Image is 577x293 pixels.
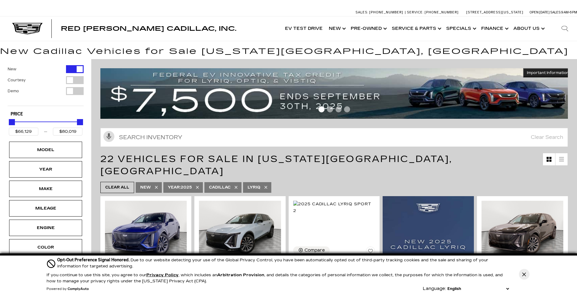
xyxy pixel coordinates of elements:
a: About Us [510,16,547,41]
span: 9 AM-6 PM [561,10,577,14]
span: Go to slide 3 [335,106,342,112]
a: [STREET_ADDRESS][US_STATE] [466,10,523,14]
span: Year : [168,185,181,189]
span: Sales: [356,10,368,14]
span: Red [PERSON_NAME] Cadillac, Inc. [61,25,236,32]
span: Cadillac [209,184,231,191]
p: If you continue to use this site, you agree to our , which includes an , and details the categori... [47,273,503,284]
div: Price [9,117,82,136]
div: Color [30,244,61,251]
div: Minimum Price [9,119,15,125]
div: EngineEngine [9,220,82,236]
a: Service: [PHONE_NUMBER] [405,11,460,14]
span: Go to slide 4 [344,106,350,112]
img: 2025 Cadillac LYRIQ Sport 2 [199,201,281,262]
button: Important Information [523,68,572,77]
div: Powered by [47,287,89,291]
a: Red [PERSON_NAME] Cadillac, Inc. [61,26,236,32]
a: Specials [443,16,478,41]
a: EV Test Drive [282,16,326,41]
img: 2025 Cadillac LYRIQ Sport 2 [481,201,563,262]
svg: Click to toggle on voice search [103,131,114,142]
div: Filter by Vehicle Type [8,65,84,106]
a: Service & Parts [389,16,443,41]
img: 2025 Cadillac LYRIQ Sport 2 [293,201,375,214]
span: 2025 [168,184,192,191]
div: Make [30,185,61,192]
div: Maximum Price [77,119,83,125]
span: [PHONE_NUMBER] [369,10,403,14]
div: ModelModel [9,142,82,158]
button: Close Button [519,269,530,280]
span: New [140,184,151,191]
label: Courtesy [8,77,26,83]
select: Language Select [446,286,510,292]
a: Finance [478,16,510,41]
div: Model [30,146,61,153]
div: Compare [304,248,325,253]
label: New [8,66,16,72]
input: Minimum [9,128,38,136]
span: LYRIQ [248,184,260,191]
span: [PHONE_NUMBER] [425,10,459,14]
span: Service: [407,10,424,14]
a: ComplyAuto [68,287,89,291]
strong: Arbitration Provision [217,273,264,277]
div: Mileage [30,205,61,212]
span: Important Information [527,70,569,75]
input: Search Inventory [100,128,568,147]
span: Opt-Out Preference Signal Honored . [57,257,130,263]
div: MileageMileage [9,200,82,217]
img: 2025 Cadillac LYRIQ Sport 1 [105,201,187,262]
a: New [326,16,348,41]
button: Compare Vehicle [293,246,330,254]
span: Clear All [105,184,129,191]
div: Engine [30,224,61,231]
div: Due to our website detecting your use of the Global Privacy Control, you have been automatically ... [57,257,510,269]
a: Privacy Policy [146,273,179,277]
label: Demo [8,88,19,94]
div: ColorColor [9,239,82,256]
span: Open [DATE] [530,10,550,14]
a: Pre-Owned [348,16,389,41]
span: 22 Vehicles for Sale in [US_STATE][GEOGRAPHIC_DATA], [GEOGRAPHIC_DATA] [100,154,452,177]
img: vrp-tax-ending-august-version [100,68,572,119]
div: YearYear [9,161,82,178]
span: Sales: [550,10,561,14]
img: Cadillac Dark Logo with Cadillac White Text [12,23,43,34]
h5: Price [11,111,81,117]
div: MakeMake [9,181,82,197]
span: Go to slide 1 [318,106,325,112]
input: Maximum [53,128,82,136]
div: Year [30,166,61,173]
div: Language: [423,287,446,291]
span: Go to slide 2 [327,106,333,112]
a: Sales: [PHONE_NUMBER] [356,11,405,14]
button: Save Vehicle [366,246,375,258]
